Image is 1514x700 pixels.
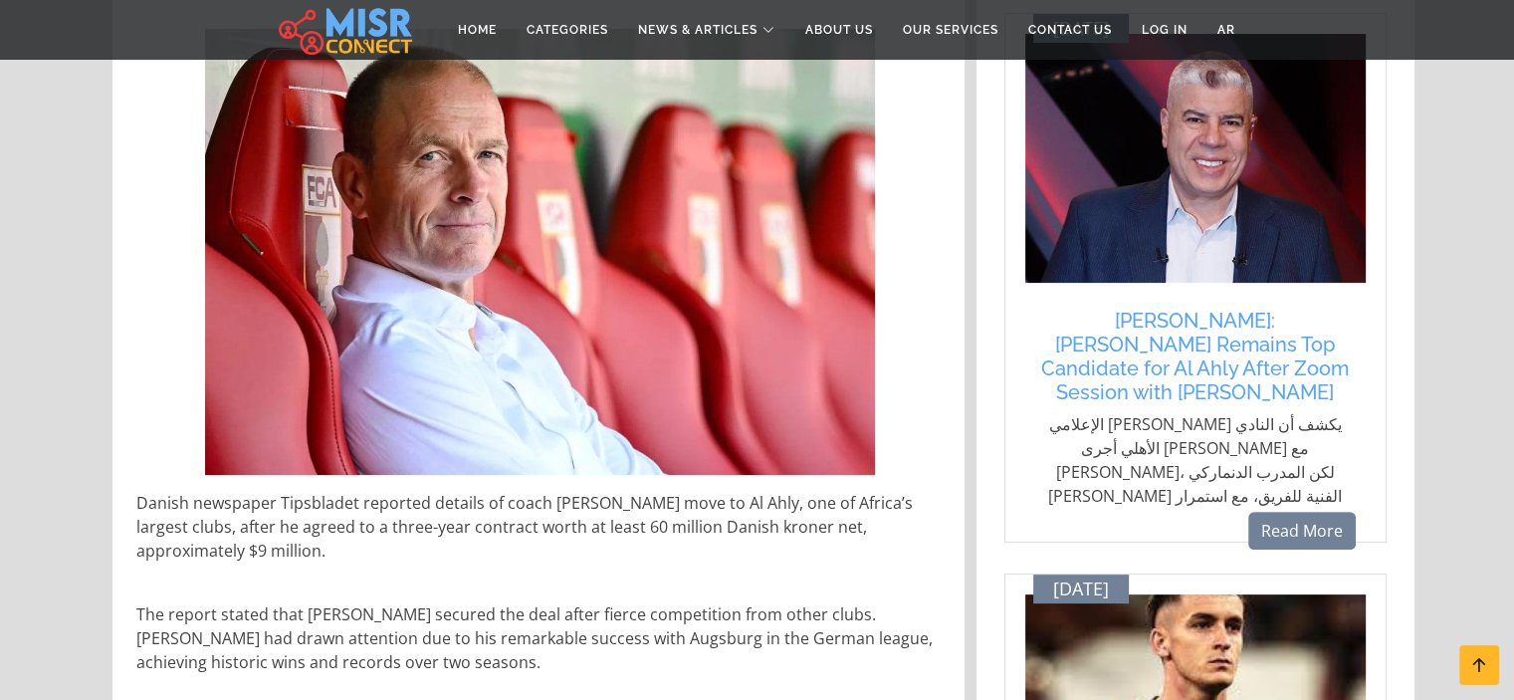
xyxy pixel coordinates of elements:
span: [DATE] [1053,579,1109,600]
a: AR [1202,11,1250,49]
a: Our Services [888,11,1013,49]
a: Read More [1248,512,1356,550]
a: Categories [512,11,623,49]
img: أحمد شوبير يعلق على ترشيحات مدربي الأهلي وجيس ثورب في الصدارة [1025,34,1366,283]
a: Log in [1127,11,1202,49]
img: main.misr_connect [279,5,412,55]
a: About Us [790,11,888,49]
img: جيس ثورب يصل القاهرة لتولي تدريب الأهلي براتب قياسي [205,29,875,475]
a: Contact Us [1013,11,1127,49]
span: News & Articles [638,21,757,39]
p: Danish newspaper Tipsbladet reported details of coach [PERSON_NAME] move to Al Ahly, one of Afric... [136,491,945,563]
a: News & Articles [623,11,790,49]
a: [PERSON_NAME]: [PERSON_NAME] Remains Top Candidate for Al Ahly After Zoom Session with [PERSON_NAME] [1035,309,1356,404]
p: الإعلامي [PERSON_NAME] يكشف أن النادي الأهلي أجرى [PERSON_NAME] مع [PERSON_NAME]، لكن المدرب الدن... [1035,412,1356,532]
p: The report stated that [PERSON_NAME] secured the deal after fierce competition from other clubs. ... [136,602,945,674]
a: Home [443,11,512,49]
